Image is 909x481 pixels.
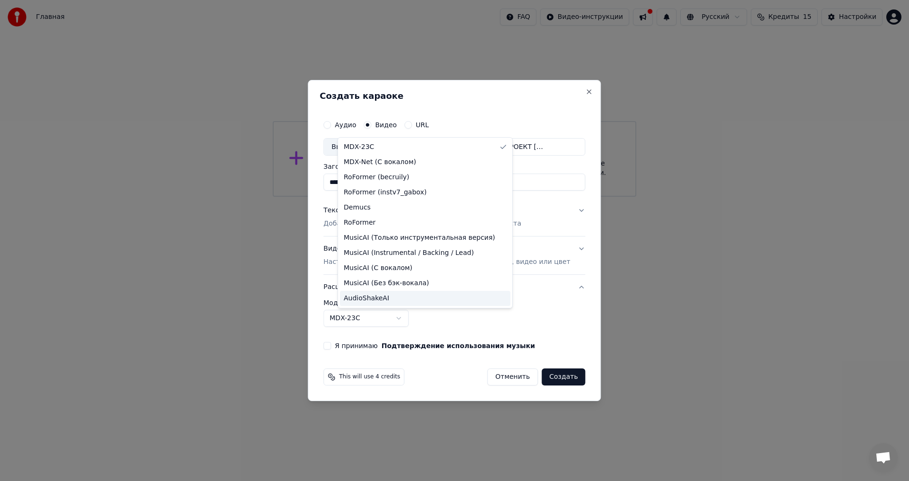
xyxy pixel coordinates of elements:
span: Demucs [344,203,371,212]
span: MusicAI (Только инструментальная версия) [344,233,495,243]
span: MDX-Net (С вокалом) [344,157,416,167]
span: RoFormer (becruily) [344,173,410,182]
span: RoFormer (instv7_gabox) [344,188,427,197]
span: MusicAI (С вокалом) [344,263,412,273]
span: AudioShakeAI [344,294,389,303]
span: MusicAI (Без бэк-вокала) [344,279,429,288]
span: RoFormer [344,218,375,227]
span: MusicAI (Instrumental / Backing / Lead) [344,248,474,258]
span: MDX-23C [344,142,374,152]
